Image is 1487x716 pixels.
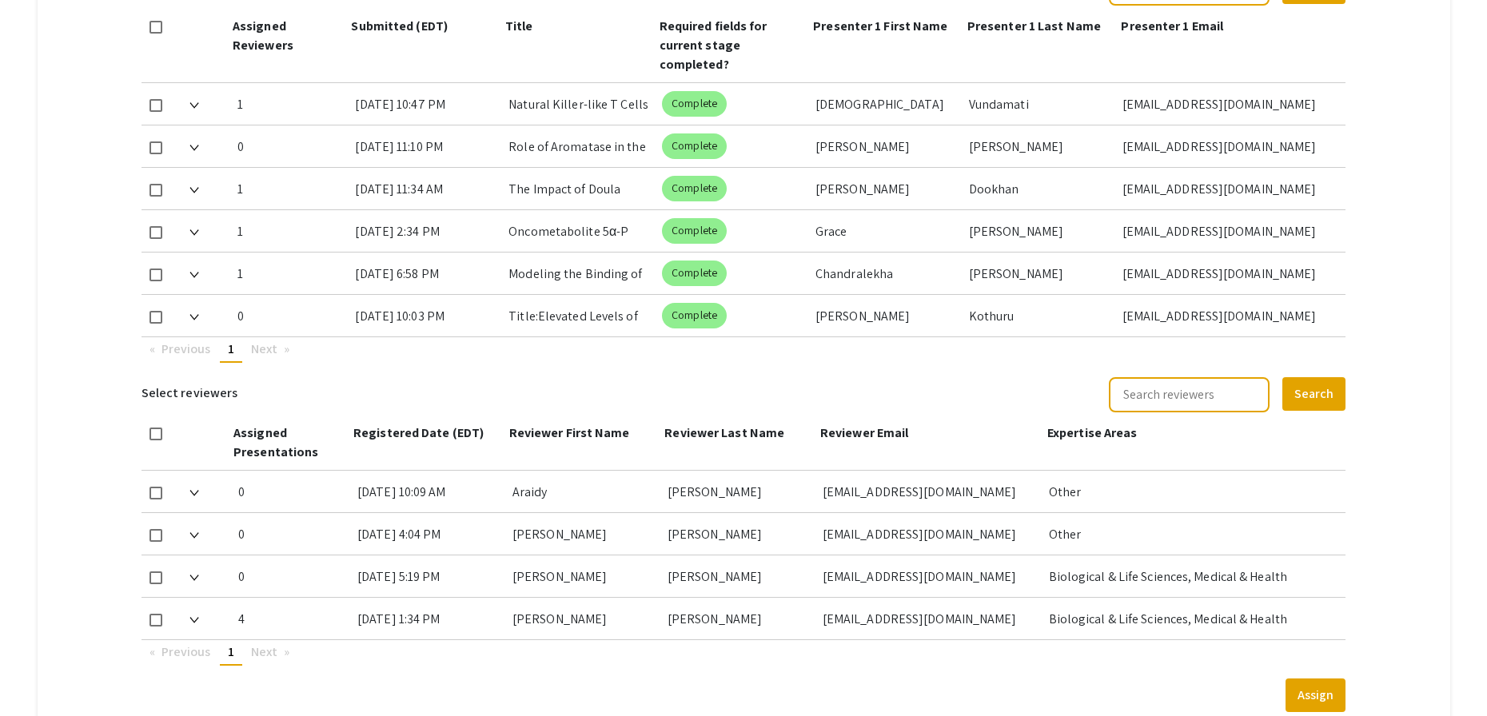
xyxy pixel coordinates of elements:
[1282,377,1345,411] button: Search
[237,83,343,125] div: 1
[142,337,1346,363] ul: Pagination
[508,125,649,167] div: Role of Aromatase in the Conversion of 11-Oxyandrogens to [MEDICAL_DATA]: Mechanisms and Implicat...
[1047,424,1138,441] span: Expertise Areas
[355,168,496,209] div: [DATE] 11:34 AM
[351,18,448,34] span: Submitted (EDT)
[967,18,1101,34] span: Presenter 1 Last Name
[1122,210,1334,252] div: [EMAIL_ADDRESS][DOMAIN_NAME]
[823,513,1036,555] div: [EMAIL_ADDRESS][DOMAIN_NAME]
[512,555,655,597] div: [PERSON_NAME]
[189,314,199,320] img: Expand arrow
[1049,471,1334,512] div: Other
[237,125,343,167] div: 0
[813,18,947,34] span: Presenter 1 First Name
[662,176,727,201] mat-chip: Complete
[357,555,500,597] div: [DATE] 5:19 PM
[251,643,277,660] span: Next
[238,598,345,639] div: 4
[228,340,234,357] span: 1
[969,210,1110,252] div: [PERSON_NAME]
[237,253,343,294] div: 1
[238,555,345,597] div: 0
[237,295,343,336] div: 0
[357,598,500,639] div: [DATE] 1:34 PM
[815,168,956,209] div: [PERSON_NAME]
[189,617,199,623] img: Expand arrow
[1122,168,1334,209] div: [EMAIL_ADDRESS][DOMAIN_NAME]
[969,168,1110,209] div: Dookhan
[357,471,500,512] div: [DATE] 10:09 AM
[161,643,211,660] span: Previous
[815,125,956,167] div: [PERSON_NAME]
[815,83,956,125] div: [DEMOGRAPHIC_DATA]
[237,210,343,252] div: 1
[662,303,727,328] mat-chip: Complete
[668,598,810,639] div: [PERSON_NAME]
[189,145,199,151] img: Expand arrow
[969,125,1110,167] div: [PERSON_NAME]
[969,295,1110,336] div: Kothuru
[353,424,484,441] span: Registered Date (EDT)
[823,471,1036,512] div: [EMAIL_ADDRESS][DOMAIN_NAME]
[237,168,343,209] div: 1
[161,340,211,357] span: Previous
[662,261,727,286] mat-chip: Complete
[815,210,956,252] div: Grace
[233,18,293,54] span: Assigned Reviewers
[228,643,234,660] span: 1
[355,83,496,125] div: [DATE] 10:47 PM
[662,133,727,159] mat-chip: Complete
[823,555,1036,597] div: [EMAIL_ADDRESS][DOMAIN_NAME]
[668,471,810,512] div: [PERSON_NAME]
[508,83,649,125] div: Natural Killer-like T Cells and Longevity: A Comparative Analysis
[508,210,649,252] div: Oncometabolite 5α-P Imbalance Through Altered Mammary [MEDICAL_DATA] Metabolism: A Biomarker and ...
[189,102,199,109] img: Expand arrow
[189,229,199,236] img: Expand arrow
[189,272,199,278] img: Expand arrow
[142,640,1346,666] ul: Pagination
[1122,295,1334,336] div: [EMAIL_ADDRESS][DOMAIN_NAME]
[355,295,496,336] div: [DATE] 10:03 PM
[969,83,1110,125] div: Vundamati
[1122,253,1334,294] div: [EMAIL_ADDRESS][DOMAIN_NAME]
[1122,125,1334,167] div: [EMAIL_ADDRESS][DOMAIN_NAME]
[251,340,277,357] span: Next
[355,125,496,167] div: [DATE] 11:10 PM
[1122,83,1334,125] div: [EMAIL_ADDRESS][DOMAIN_NAME]
[508,295,649,336] div: Title:Elevated Levels of Interleukin-11 and Matrix Metalloproteinase-9 in the Serum of Patients w...
[355,210,496,252] div: [DATE] 2:34 PM
[668,555,810,597] div: [PERSON_NAME]
[823,598,1036,639] div: [EMAIL_ADDRESS][DOMAIN_NAME]
[1109,377,1270,412] input: Search reviewers
[662,218,727,244] mat-chip: Complete
[815,253,956,294] div: Chandralekha
[189,187,199,193] img: Expand arrow
[664,424,784,441] span: Reviewer Last Name
[668,513,810,555] div: [PERSON_NAME]
[512,471,655,512] div: Araidy
[512,598,655,639] div: [PERSON_NAME]
[1286,678,1345,712] button: Assign
[357,513,500,555] div: [DATE] 4:04 PM
[189,490,199,496] img: Expand arrow
[820,424,908,441] span: Reviewer Email
[238,513,345,555] div: 0
[662,91,727,117] mat-chip: Complete
[233,424,318,460] span: Assigned Presentations
[1049,598,1334,639] div: Biological & Life Sciences, Medical & Health Sciences, Other
[189,532,199,539] img: Expand arrow
[189,575,199,581] img: Expand arrow
[508,168,649,209] div: The Impact of Doula Support on Maternal Mental Health, NeonatalOutcomes, and Epidural Use: Correl...
[142,376,238,411] h6: Select reviewers
[12,644,68,704] iframe: Chat
[512,513,655,555] div: [PERSON_NAME]
[238,471,345,512] div: 0
[660,18,767,73] span: Required fields for current stage completed?
[355,253,496,294] div: [DATE] 6:58 PM
[1121,18,1223,34] span: Presenter 1 Email
[969,253,1110,294] div: [PERSON_NAME]
[1049,513,1334,555] div: Other
[815,295,956,336] div: [PERSON_NAME]
[505,18,533,34] span: Title
[508,253,649,294] div: Modeling the Binding of Dendrin and PTPN14 to KIBRA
